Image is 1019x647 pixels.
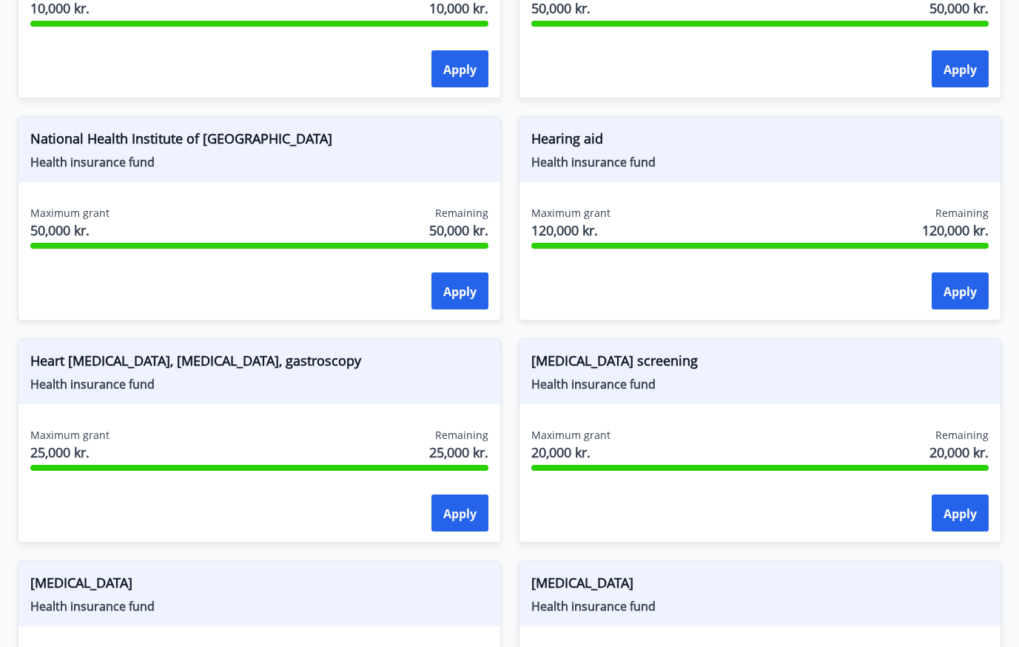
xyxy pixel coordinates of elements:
[932,495,989,532] button: Apply
[944,284,977,300] font: Apply
[429,221,488,239] font: 50,000 kr.
[435,206,488,220] font: Remaining
[922,221,989,239] font: 120,000 kr.
[935,428,989,442] font: Remaining
[30,154,155,170] font: Health insurance fund
[30,221,90,239] font: 50,000 kr.
[531,130,603,147] font: Hearing aid
[30,130,332,147] font: National Health Institute of [GEOGRAPHIC_DATA]
[30,376,155,392] font: Health insurance fund
[443,61,477,78] font: Apply
[531,574,633,591] font: [MEDICAL_DATA]
[929,443,989,461] font: 20,000 kr.
[531,428,611,442] font: Maximum grant
[443,284,477,300] font: Apply
[531,221,598,239] font: 120,000 kr.
[443,506,477,522] font: Apply
[30,598,155,614] font: Health insurance fund
[531,598,656,614] font: Health insurance fund
[531,376,656,392] font: Health insurance fund
[30,428,110,442] font: Maximum grant
[932,50,989,87] button: Apply
[431,495,488,532] button: Apply
[431,272,488,309] button: Apply
[531,352,698,369] font: [MEDICAL_DATA] screening
[932,272,989,309] button: Apply
[531,206,611,220] font: Maximum grant
[435,428,488,442] font: Remaining
[935,206,989,220] font: Remaining
[531,154,656,170] font: Health insurance fund
[944,61,977,78] font: Apply
[30,574,132,591] font: [MEDICAL_DATA]
[431,50,488,87] button: Apply
[944,506,977,522] font: Apply
[531,443,591,461] font: 20,000 kr.
[30,352,361,369] font: Heart [MEDICAL_DATA], [MEDICAL_DATA], gastroscopy
[429,443,488,461] font: 25,000 kr.
[30,206,110,220] font: Maximum grant
[30,443,90,461] font: 25,000 kr.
